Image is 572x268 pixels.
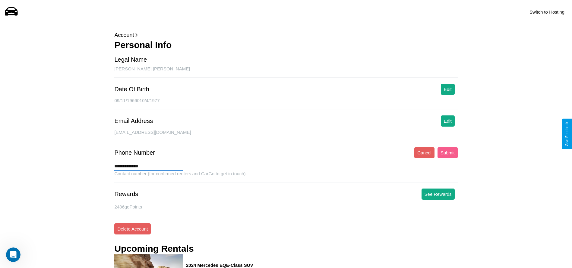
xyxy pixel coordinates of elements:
[114,130,457,141] div: [EMAIL_ADDRESS][DOMAIN_NAME]
[114,30,457,40] p: Account
[6,247,21,262] iframe: Intercom live chat
[422,189,455,200] button: See Rewards
[114,98,457,109] div: 09/11/1966010/4/1977
[114,149,155,156] div: Phone Number
[114,223,151,234] button: Delete Account
[114,56,147,63] div: Legal Name
[114,171,457,182] div: Contact number (for confirmed renters and CarGo to get in touch).
[114,118,153,124] div: Email Address
[114,203,457,211] p: 2486 goPoints
[114,66,457,78] div: [PERSON_NAME] [PERSON_NAME]
[186,263,256,268] h3: 2024 Mercedes EQE-Class SUV
[114,244,194,254] h3: Upcoming Rentals
[441,84,455,95] button: Edit
[414,147,435,158] button: Cancel
[114,191,138,198] div: Rewards
[438,147,458,158] button: Submit
[114,86,149,93] div: Date Of Birth
[565,122,569,146] div: Give Feedback
[526,6,567,18] button: Switch to Hosting
[441,115,455,127] button: Edit
[114,40,457,50] h3: Personal Info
